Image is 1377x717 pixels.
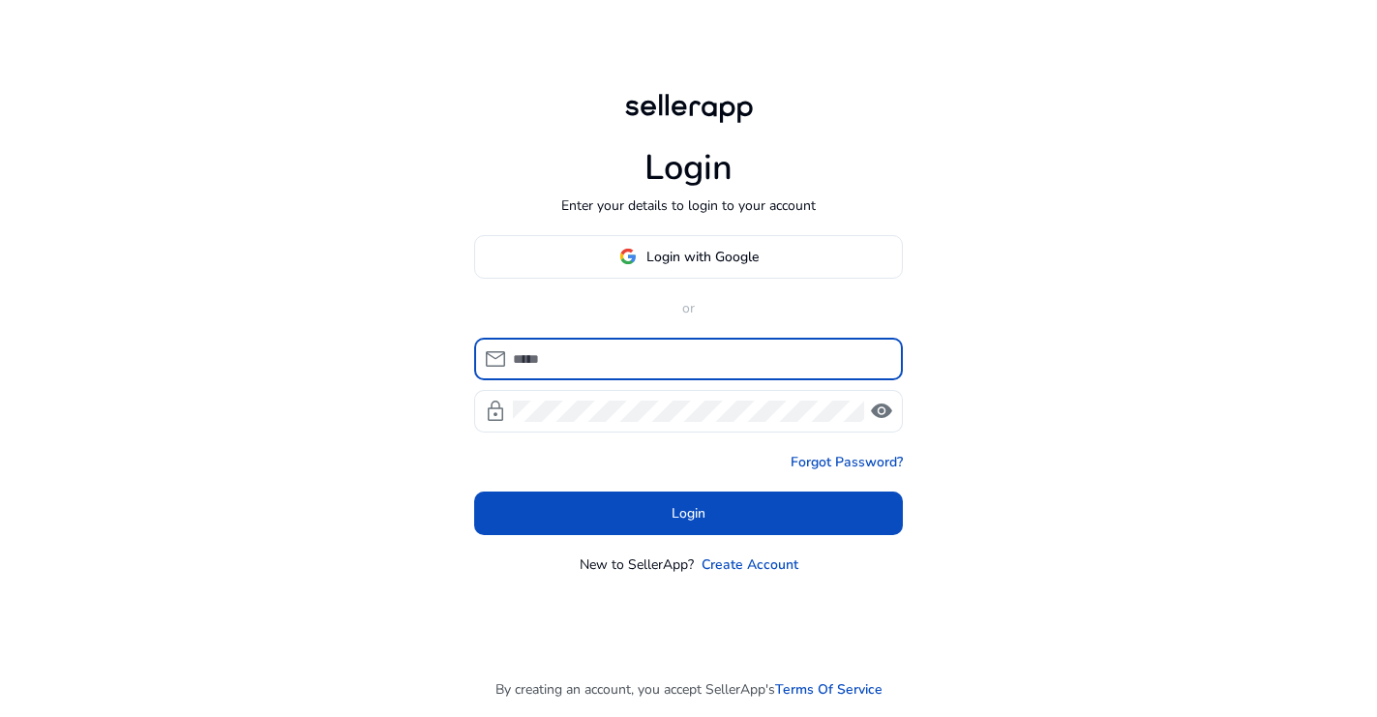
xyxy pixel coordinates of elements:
button: Login with Google [474,235,903,279]
span: visibility [870,400,893,423]
span: mail [484,347,507,371]
a: Forgot Password? [791,452,903,472]
button: Login [474,492,903,535]
span: lock [484,400,507,423]
span: Login [672,503,705,523]
span: Login with Google [646,247,759,267]
p: New to SellerApp? [580,554,694,575]
a: Create Account [702,554,798,575]
p: or [474,298,903,318]
p: Enter your details to login to your account [561,195,816,216]
h1: Login [644,147,733,189]
img: google-logo.svg [619,248,637,265]
a: Terms Of Service [775,679,883,700]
